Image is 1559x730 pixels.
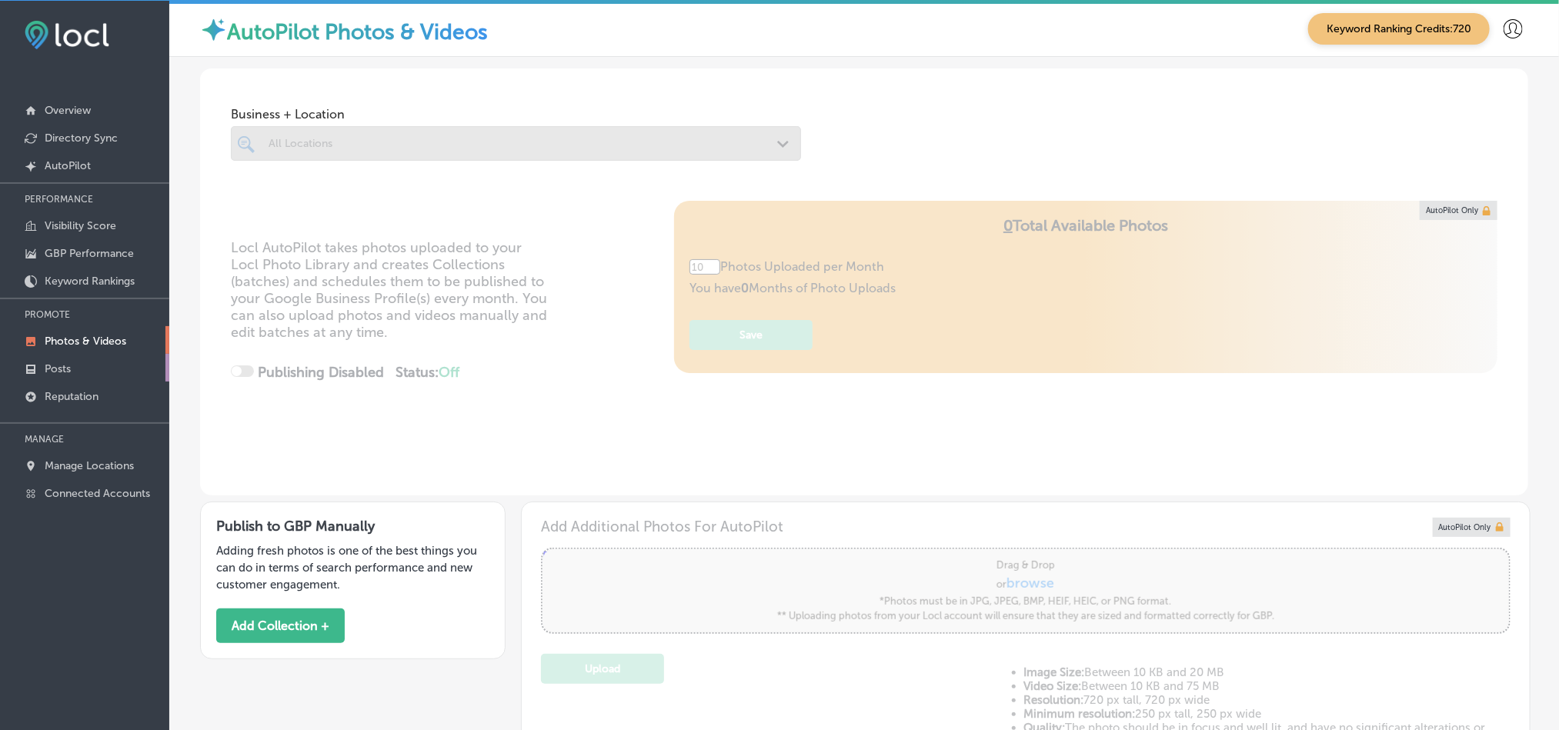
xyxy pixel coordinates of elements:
[45,390,98,403] p: Reputation
[45,132,118,145] p: Directory Sync
[45,275,135,288] p: Keyword Rankings
[227,19,488,45] label: AutoPilot Photos & Videos
[216,518,489,535] h3: Publish to GBP Manually
[200,16,227,43] img: autopilot-icon
[45,104,91,117] p: Overview
[45,487,150,500] p: Connected Accounts
[45,219,116,232] p: Visibility Score
[216,608,345,643] button: Add Collection +
[216,542,489,593] p: Adding fresh photos is one of the best things you can do in terms of search performance and new c...
[45,362,71,375] p: Posts
[45,459,134,472] p: Manage Locations
[1308,13,1490,45] span: Keyword Ranking Credits: 720
[45,247,134,260] p: GBP Performance
[231,107,801,122] span: Business + Location
[25,21,109,49] img: fda3e92497d09a02dc62c9cd864e3231.png
[45,159,91,172] p: AutoPilot
[45,335,126,348] p: Photos & Videos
